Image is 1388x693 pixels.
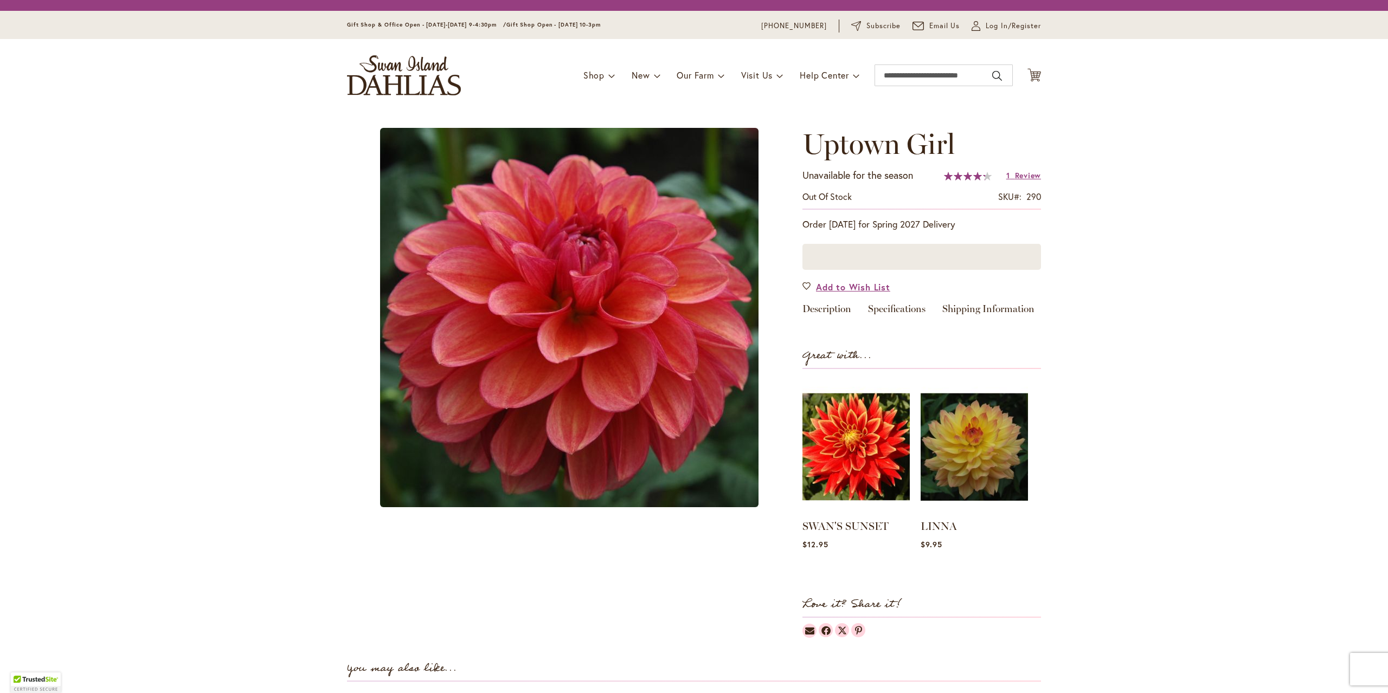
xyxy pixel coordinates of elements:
div: TrustedSite Certified [11,672,61,693]
a: Description [802,304,851,320]
span: Email Us [929,21,960,31]
span: Out of stock [802,191,852,202]
strong: Great with... [802,347,872,365]
span: Help Center [800,69,849,81]
a: 1 Review [1006,170,1041,180]
strong: Love it? Share it! [802,595,902,613]
a: Specifications [868,304,926,320]
span: Shop [583,69,605,81]
a: Add to Wish List [802,281,890,293]
p: Unavailable for the season [802,169,913,183]
span: Log In/Register [986,21,1041,31]
span: 1 [1006,170,1010,180]
a: Log In/Register [972,21,1041,31]
div: Detailed Product Info [802,304,1041,320]
span: Gift Shop & Office Open - [DATE]-[DATE] 9-4:30pm / [347,21,506,28]
span: Add to Wish List [816,281,890,293]
span: $9.95 [921,539,942,549]
div: 87% [944,172,992,180]
img: main product photo [380,128,759,507]
a: Dahlias on Facebook [819,623,833,637]
span: Gift Shop Open - [DATE] 10-3pm [506,21,601,28]
span: Uptown Girl [802,127,955,161]
a: Dahlias on Twitter [835,623,849,637]
a: Dahlias on Pinterest [851,623,865,637]
div: Availability [802,191,852,203]
a: LINNA [921,520,957,533]
span: Subscribe [866,21,901,31]
a: [PHONE_NUMBER] [761,21,827,31]
p: Order [DATE] for Spring 2027 Delivery [802,218,1041,231]
button: Search [992,67,1002,85]
span: Our Farm [677,69,714,81]
span: New [632,69,650,81]
strong: You may also like... [347,659,457,677]
div: 290 [1026,191,1041,203]
a: SWAN'S SUNSET [802,520,889,533]
strong: SKU [998,191,1021,202]
a: Email Us [913,21,960,31]
a: Shipping Information [942,304,1034,320]
span: $12.95 [802,539,828,549]
a: Subscribe [851,21,901,31]
img: LINNA [921,380,1028,514]
img: SWAN'S SUNSET [802,380,910,514]
a: store logo [347,55,461,95]
span: Visit Us [741,69,773,81]
span: Review [1015,170,1041,180]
